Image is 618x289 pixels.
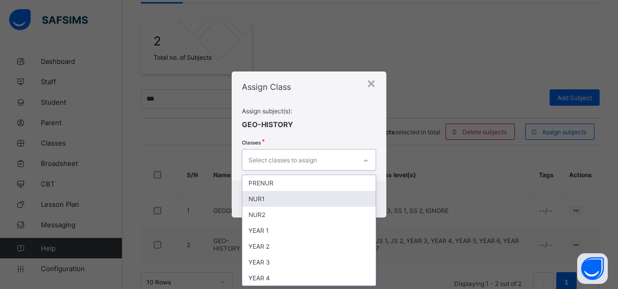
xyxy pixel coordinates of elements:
[242,254,376,270] div: YEAR 3
[249,150,317,170] div: Select classes to assign
[242,223,376,238] div: YEAR 1
[577,253,608,284] button: Open asap
[242,270,376,286] div: YEAR 4
[242,82,291,92] span: Assign Class
[242,191,376,207] div: NUR1
[242,175,376,191] div: PRENUR
[366,74,376,91] div: ×
[242,207,376,223] div: NUR2
[242,120,293,129] span: GEO-HISTORY
[242,139,261,146] span: Classes
[242,238,376,254] div: YEAR 2
[242,107,376,115] span: Assign subject(s):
